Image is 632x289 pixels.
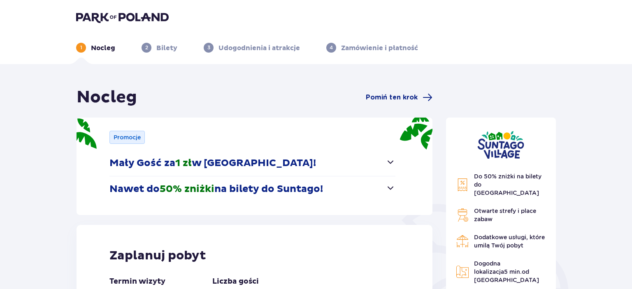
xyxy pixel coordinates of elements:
[76,43,115,53] div: 1Nocleg
[156,44,177,53] p: Bilety
[474,234,545,249] span: Dodatkowe usługi, które umilą Twój pobyt
[330,44,333,51] p: 4
[474,208,536,222] span: Otwarte strefy i place zabaw
[456,208,469,222] img: Grill Icon
[504,268,522,275] span: 5 min.
[477,131,524,159] img: Suntago Village
[76,12,169,23] img: Park of Poland logo
[207,44,210,51] p: 3
[366,93,418,102] span: Pomiń ten krok
[145,44,148,51] p: 2
[91,44,115,53] p: Nocleg
[109,277,165,287] p: Termin wizyty
[175,157,192,169] span: 1 zł
[80,44,82,51] p: 1
[109,150,395,176] button: Mały Gość za1 złw [GEOGRAPHIC_DATA]!
[456,265,469,278] img: Map Icon
[160,183,214,195] span: 50% zniżki
[142,43,177,53] div: 2Bilety
[341,44,418,53] p: Zamówienie i płatność
[109,176,395,202] button: Nawet do50% zniżkina bilety do Suntago!
[366,92,432,102] a: Pomiń ten krok
[218,44,300,53] p: Udogodnienia i atrakcje
[474,260,539,283] span: Dogodna lokalizacja od [GEOGRAPHIC_DATA]
[456,235,469,248] img: Restaurant Icon
[109,248,206,264] p: Zaplanuj pobyt
[77,87,137,108] h1: Nocleg
[456,178,469,192] img: Discount Icon
[326,43,418,53] div: 4Zamówienie i płatność
[204,43,300,53] div: 3Udogodnienia i atrakcje
[109,157,316,169] p: Mały Gość za w [GEOGRAPHIC_DATA]!
[474,173,541,196] span: Do 50% zniżki na bilety do [GEOGRAPHIC_DATA]
[212,277,259,287] p: Liczba gości
[114,133,141,141] p: Promocje
[109,183,323,195] p: Nawet do na bilety do Suntago!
